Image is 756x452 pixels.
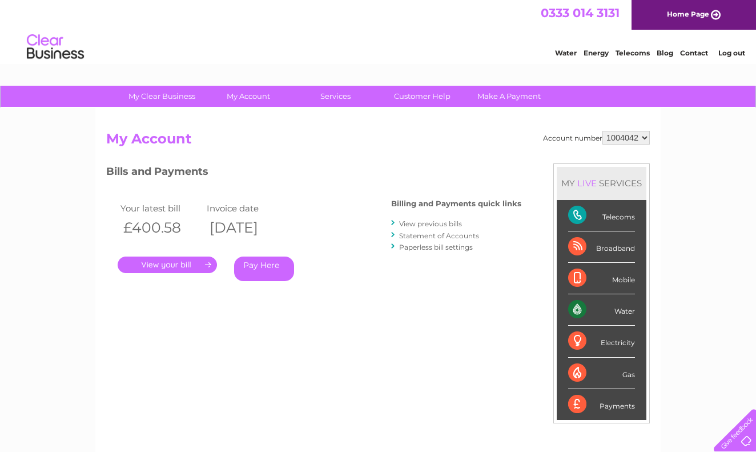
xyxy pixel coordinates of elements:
[568,326,635,357] div: Electricity
[202,86,296,107] a: My Account
[462,86,556,107] a: Make A Payment
[584,49,609,57] a: Energy
[106,163,521,183] h3: Bills and Payments
[543,131,650,145] div: Account number
[115,86,209,107] a: My Clear Business
[568,294,635,326] div: Water
[399,219,462,228] a: View previous bills
[26,30,85,65] img: logo.png
[118,201,204,216] td: Your latest bill
[288,86,383,107] a: Services
[109,6,649,55] div: Clear Business is a trading name of Verastar Limited (registered in [GEOGRAPHIC_DATA] No. 3667643...
[118,216,204,239] th: £400.58
[568,263,635,294] div: Mobile
[657,49,673,57] a: Blog
[680,49,708,57] a: Contact
[391,199,521,208] h4: Billing and Payments quick links
[399,231,479,240] a: Statement of Accounts
[375,86,469,107] a: Customer Help
[399,243,473,251] a: Paperless bill settings
[557,167,646,199] div: MY SERVICES
[106,131,650,153] h2: My Account
[718,49,745,57] a: Log out
[541,6,620,20] a: 0333 014 3131
[568,358,635,389] div: Gas
[616,49,650,57] a: Telecoms
[575,178,599,189] div: LIVE
[568,389,635,420] div: Payments
[234,257,294,281] a: Pay Here
[204,216,290,239] th: [DATE]
[568,231,635,263] div: Broadband
[118,257,217,273] a: .
[204,201,290,216] td: Invoice date
[555,49,577,57] a: Water
[568,200,635,231] div: Telecoms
